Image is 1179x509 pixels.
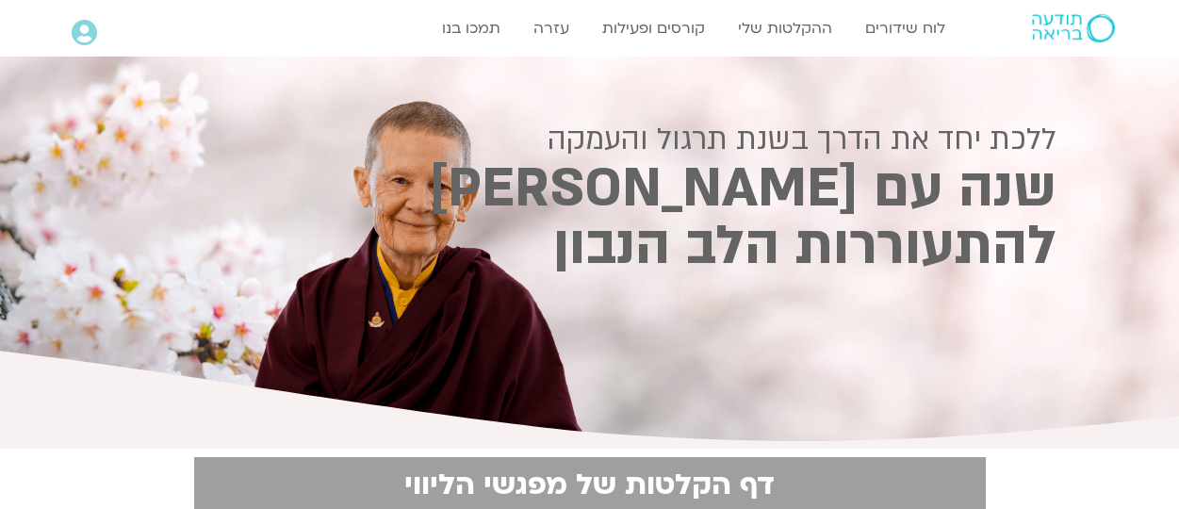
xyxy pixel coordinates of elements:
[1032,14,1115,42] img: תודעה בריאה
[123,123,1056,156] h2: ללכת יחד את הדרך בשנת תרגול והעמקה
[524,10,579,46] a: עזרה
[123,164,1056,214] h2: שנה עם [PERSON_NAME]
[729,10,842,46] a: ההקלטות שלי
[433,10,510,46] a: תמכו בנו
[205,468,974,501] h2: דף הקלטות של מפגשי הליווי
[123,222,1056,271] h2: להתעוררות הלב הנבון
[856,10,955,46] a: לוח שידורים
[593,10,714,46] a: קורסים ופעילות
